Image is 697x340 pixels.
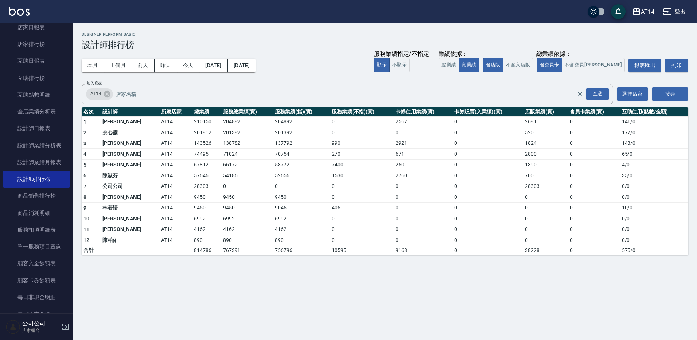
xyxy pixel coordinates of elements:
[523,170,568,181] td: 700
[394,138,452,149] td: 2921
[394,181,452,192] td: 0
[192,246,221,255] td: 814786
[452,224,523,235] td: 0
[221,170,273,181] td: 54186
[159,138,192,149] td: AT14
[620,116,688,127] td: 141 / 0
[159,116,192,127] td: AT14
[483,58,503,72] button: 含店販
[221,149,273,160] td: 71024
[330,127,394,138] td: 0
[452,127,523,138] td: 0
[330,202,394,213] td: 405
[620,107,688,117] th: 互助使用(點數/金額)
[568,107,620,117] th: 會員卡業績(實)
[568,159,620,170] td: 0
[192,224,221,235] td: 4162
[620,181,688,192] td: 0 / 0
[452,235,523,246] td: 0
[620,224,688,235] td: 0 / 0
[330,192,394,203] td: 0
[101,213,159,224] td: [PERSON_NAME]
[452,159,523,170] td: 0
[523,127,568,138] td: 520
[159,181,192,192] td: AT14
[159,170,192,181] td: AT14
[83,119,86,125] span: 1
[584,87,611,101] button: Open
[523,246,568,255] td: 38228
[273,213,330,224] td: 6992
[394,116,452,127] td: 2567
[439,58,459,72] button: 虛業績
[132,59,155,72] button: 前天
[101,235,159,246] td: 陳柏佑
[523,181,568,192] td: 28303
[394,127,452,138] td: 0
[83,130,86,135] span: 2
[586,88,609,100] div: 全選
[3,137,70,154] a: 設計師業績分析表
[192,170,221,181] td: 57646
[394,149,452,160] td: 671
[452,246,523,255] td: 0
[221,246,273,255] td: 767391
[83,237,90,243] span: 12
[523,224,568,235] td: 0
[568,235,620,246] td: 0
[6,320,20,334] img: Person
[192,181,221,192] td: 28303
[3,19,70,36] a: 店家日報表
[273,116,330,127] td: 204892
[330,181,394,192] td: 0
[273,107,330,117] th: 服務業績(指)(實)
[568,116,620,127] td: 0
[620,149,688,160] td: 65 / 0
[159,235,192,246] td: AT14
[452,192,523,203] td: 0
[101,159,159,170] td: [PERSON_NAME]
[568,138,620,149] td: 0
[101,224,159,235] td: [PERSON_NAME]
[192,202,221,213] td: 9450
[629,4,657,19] button: AT14
[394,159,452,170] td: 250
[523,149,568,160] td: 2800
[568,224,620,235] td: 0
[330,224,394,235] td: 0
[394,170,452,181] td: 2760
[273,192,330,203] td: 9450
[9,7,30,16] img: Logo
[192,127,221,138] td: 201912
[192,192,221,203] td: 9450
[523,213,568,224] td: 0
[523,235,568,246] td: 0
[394,192,452,203] td: 0
[439,50,479,58] div: 業績依據：
[568,213,620,224] td: 0
[641,7,654,16] div: AT14
[452,138,523,149] td: 0
[273,202,330,213] td: 9045
[617,87,648,101] button: 選擇店家
[452,149,523,160] td: 0
[192,235,221,246] td: 890
[83,173,86,178] span: 6
[199,59,227,72] button: [DATE]
[3,53,70,69] a: 互助日報表
[83,194,86,200] span: 8
[221,213,273,224] td: 6992
[374,50,435,58] div: 服務業績指定/不指定：
[523,138,568,149] td: 1824
[159,127,192,138] td: AT14
[83,140,86,146] span: 3
[3,306,70,322] a: 每日收支明細
[389,58,410,72] button: 不顯示
[374,58,390,72] button: 顯示
[192,149,221,160] td: 74495
[330,246,394,255] td: 10595
[620,213,688,224] td: 0 / 0
[101,116,159,127] td: [PERSON_NAME]
[101,202,159,213] td: 林若語
[330,170,394,181] td: 1530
